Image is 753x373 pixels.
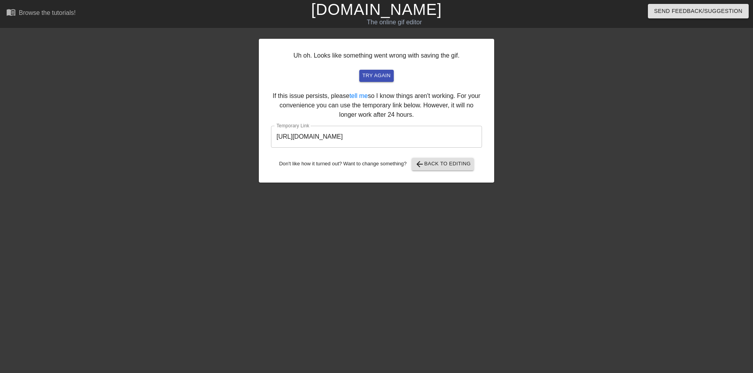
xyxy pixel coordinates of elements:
a: [DOMAIN_NAME] [311,1,442,18]
button: Send Feedback/Suggestion [648,4,749,18]
span: arrow_back [415,159,424,169]
div: Browse the tutorials! [19,9,76,16]
span: Back to Editing [415,159,471,169]
a: tell me [349,92,368,99]
span: menu_book [6,7,16,17]
button: Back to Editing [412,158,474,170]
div: Don't like how it turned out? Want to change something? [271,158,482,170]
button: try again [359,70,394,82]
div: The online gif editor [255,18,534,27]
div: Uh oh. Looks like something went wrong with saving the gif. If this issue persists, please so I k... [259,39,494,183]
span: try again [362,71,391,80]
a: Browse the tutorials! [6,7,76,20]
span: Send Feedback/Suggestion [654,6,742,16]
input: bare [271,126,482,148]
